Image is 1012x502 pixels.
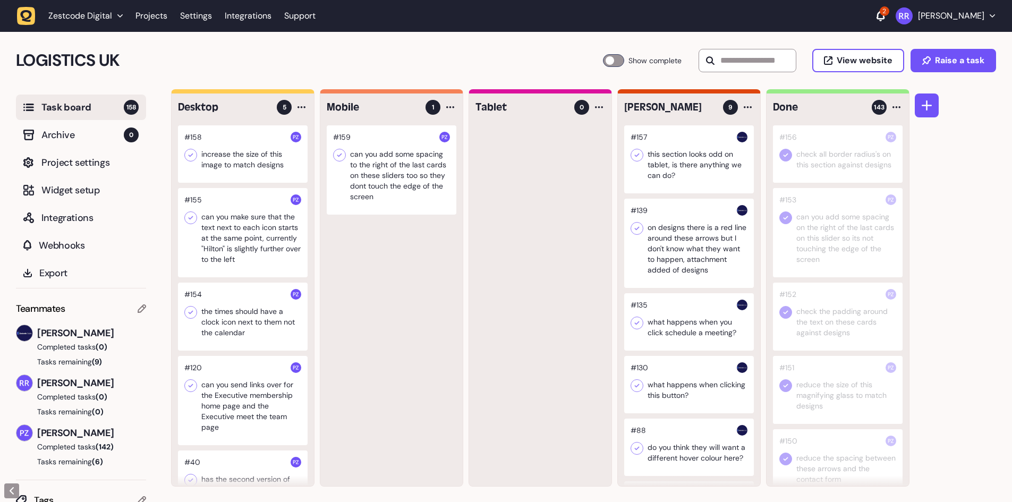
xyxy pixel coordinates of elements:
span: [PERSON_NAME] [37,376,146,390]
span: 5 [283,103,286,112]
h4: Harry [624,100,716,115]
button: Tasks remaining(9) [16,356,146,367]
button: Tasks remaining(6) [16,456,146,467]
span: 0 [580,103,584,112]
img: Harry Robinson [737,205,747,216]
img: Paris Zisis [886,289,896,300]
h4: Desktop [178,100,269,115]
button: Raise a task [911,49,996,72]
button: Completed tasks(142) [16,441,138,452]
button: Archive0 [16,122,146,148]
button: Task board158 [16,95,146,120]
span: (6) [92,457,103,466]
img: Harry Robinson [737,132,747,142]
span: Archive [41,127,124,142]
a: Projects [135,6,167,25]
span: 9 [728,103,733,112]
button: Project settings [16,150,146,175]
h4: Done [773,100,864,115]
button: Tasks remaining(0) [16,406,146,417]
button: View website [812,49,904,72]
span: [PERSON_NAME] [37,426,146,440]
span: Zestcode Digital [48,11,112,21]
button: Completed tasks(0) [16,392,138,402]
span: Show complete [628,54,682,67]
img: Paris Zisis [291,362,301,373]
button: Integrations [16,205,146,231]
h2: LOGISTICS UK [16,48,603,73]
span: Teammates [16,301,65,316]
img: Paris Zisis [291,457,301,467]
span: (0) [96,392,107,402]
img: Paris Zisis [886,194,896,205]
span: 0 [124,127,139,142]
span: (0) [96,342,107,352]
span: 143 [874,103,885,112]
span: Raise a task [935,56,984,65]
img: Riki-leigh Robinson [16,375,32,391]
img: Paris Zisis [16,425,32,441]
span: (0) [92,407,104,416]
span: Webhooks [39,238,139,253]
img: Paris Zisis [291,289,301,300]
span: 1 [432,103,435,112]
img: Paris Zisis [886,362,896,373]
button: Export [16,260,146,286]
img: Harry Robinson [737,362,747,373]
span: 158 [124,100,139,115]
span: (9) [92,357,102,367]
span: View website [837,56,892,65]
a: Settings [180,6,212,25]
button: Zestcode Digital [17,6,129,25]
button: Widget setup [16,177,146,203]
span: Export [39,266,139,280]
span: (142) [96,442,114,452]
span: [PERSON_NAME] [37,326,146,341]
img: Riki-leigh Robinson [896,7,913,24]
img: Paris Zisis [439,132,450,142]
span: Task board [41,100,124,115]
span: Integrations [41,210,139,225]
h4: Tablet [475,100,567,115]
img: Paris Zisis [886,132,896,142]
div: 2 [880,6,889,16]
button: [PERSON_NAME] [896,7,995,24]
img: Paris Zisis [291,132,301,142]
img: Harry Robinson [737,425,747,436]
button: Completed tasks(0) [16,342,138,352]
button: Webhooks [16,233,146,258]
p: [PERSON_NAME] [918,11,984,21]
a: Integrations [225,6,271,25]
img: Harry Robinson [16,325,32,341]
img: Paris Zisis [291,194,301,205]
span: Widget setup [41,183,139,198]
a: Support [284,11,316,21]
img: Harry Robinson [737,300,747,310]
span: Project settings [41,155,139,170]
h4: Mobile [327,100,418,115]
img: Paris Zisis [886,436,896,446]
